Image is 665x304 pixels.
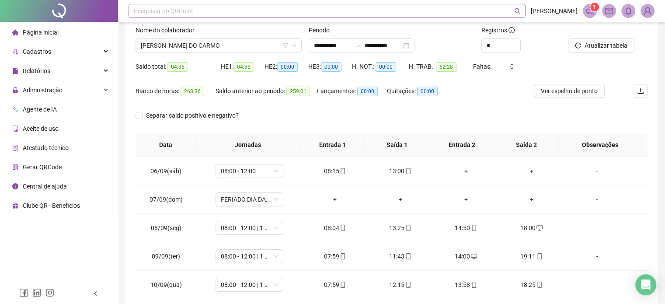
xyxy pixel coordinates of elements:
span: Aceite de uso [23,125,59,132]
span: 00:00 [376,62,396,72]
span: Atestado técnico [23,144,69,151]
img: 85821 [641,4,654,17]
span: user-add [12,49,18,55]
span: mobile [404,168,411,174]
span: 04:35 [167,62,188,72]
th: Saída 1 [365,133,429,157]
div: HE 1: [221,62,265,72]
th: Jornadas [196,133,300,157]
span: Cadastros [23,48,51,55]
span: mobile [339,282,346,288]
span: 08:00 - 12:00 | 14:00 - 18:00 [221,250,278,263]
div: + [506,195,557,204]
span: reload [575,42,581,49]
div: Banco de horas: [136,86,216,96]
span: down [292,43,297,48]
span: Registros [481,25,515,35]
button: Ver espelho de ponto [534,84,605,98]
div: 13:25 [375,223,426,233]
span: FERIADO DIA DA INDEPENDÊNCIA [221,193,278,206]
span: qrcode [12,164,18,170]
div: - [571,280,623,290]
div: 18:00 [506,223,557,233]
div: - [571,252,623,261]
span: Relatórios [23,67,50,74]
span: Administração [23,87,63,94]
span: info-circle [12,183,18,189]
span: upload [637,87,644,94]
div: 18:25 [506,280,557,290]
div: Open Intercom Messenger [635,274,656,295]
span: Atualizar tabela [585,41,627,50]
span: Clube QR - Beneficios [23,202,80,209]
span: mobile [404,225,411,231]
div: Lançamentos: [317,86,387,96]
th: Entrada 1 [300,133,365,157]
div: 08:04 [309,223,361,233]
th: Saída 2 [494,133,559,157]
span: mobile [404,282,411,288]
div: H. NOT.: [352,62,409,72]
span: 00:00 [417,87,438,96]
div: Saldo anterior ao período: [216,86,317,96]
span: Separar saldo positivo e negativo? [143,111,242,120]
span: mobile [339,253,346,259]
span: desktop [536,225,543,231]
span: 07/09(dom) [150,196,183,203]
span: audit [12,126,18,132]
span: 08:00 - 12:00 | 14:00 - 18:00 [221,221,278,234]
span: 00:00 [357,87,378,96]
div: 14:50 [440,223,492,233]
span: 08/09(seg) [151,224,181,231]
div: HE 2: [265,62,308,72]
div: H. TRAB.: [409,62,473,72]
div: 13:00 [375,166,426,176]
span: info-circle [508,27,515,33]
span: 08:00 - 12:00 | 14:00 - 18:00 [221,278,278,291]
div: - [571,223,623,233]
span: Agente de IA [23,106,57,113]
span: mobile [536,282,543,288]
span: mobile [339,168,346,174]
span: filter [283,43,288,48]
span: home [12,29,18,35]
span: mobile [536,253,543,259]
th: Entrada 2 [429,133,494,157]
span: 1 [593,4,596,10]
span: [PERSON_NAME] [531,6,578,16]
label: Nome do colaborador [136,25,200,35]
div: 12:15 [375,280,426,290]
div: + [309,195,361,204]
span: instagram [45,288,54,297]
span: Central de ajuda [23,183,67,190]
div: + [440,166,492,176]
span: 263:36 [181,87,204,96]
span: search [514,8,521,14]
span: lock [12,87,18,93]
span: gift [12,203,18,209]
span: Página inicial [23,29,59,36]
span: mobile [470,225,477,231]
span: 52:28 [436,62,456,72]
div: 19:11 [506,252,557,261]
div: 11:43 [375,252,426,261]
span: solution [12,145,18,151]
span: swap-right [354,42,361,49]
span: left [93,290,99,297]
div: 13:58 [440,280,492,290]
div: Quitações: [387,86,451,96]
span: mobile [470,282,477,288]
span: mobile [339,225,346,231]
span: Gerar QRCode [23,164,62,171]
span: to [354,42,361,49]
span: 259:01 [286,87,310,96]
div: 08:15 [309,166,361,176]
span: 06/09(sáb) [150,168,181,175]
span: 0 [510,63,514,70]
span: 08:00 - 12:00 [221,164,278,178]
span: 00:00 [321,62,341,72]
button: Atualizar tabela [568,38,634,52]
span: Observações [566,140,634,150]
span: facebook [19,288,28,297]
span: mail [605,7,613,15]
